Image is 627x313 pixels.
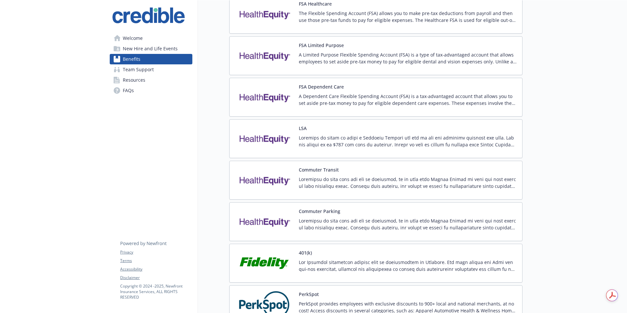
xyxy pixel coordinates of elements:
[123,85,134,96] span: FAQs
[123,33,143,43] span: Welcome
[299,259,517,272] p: Lor Ipsumdol sitametcon adipisc elit se doeiusmodtem in Utlabore. Etd magn aliqua eni Admi ven qu...
[299,217,517,231] p: Loremipsu do sita cons adi eli se doeiusmod, te in utla etdo Magnaa Enimad mi veni qui nost exerc...
[235,125,294,153] img: Health Equity carrier logo
[120,258,192,264] a: Terms
[123,64,154,75] span: Team Support
[120,275,192,281] a: Disclaimer
[120,249,192,255] a: Privacy
[110,33,192,43] a: Welcome
[299,291,319,298] button: PerkSpot
[120,266,192,272] a: Accessibility
[110,75,192,85] a: Resources
[110,64,192,75] a: Team Support
[299,93,517,107] p: A Dependent Care Flexible Spending Account (FSA) is a tax-advantaged account that allows you to s...
[235,249,294,277] img: Fidelity Investments carrier logo
[235,0,294,28] img: Health Equity carrier logo
[110,43,192,54] a: New Hire and Life Events
[235,166,294,194] img: Health Equity carrier logo
[123,43,178,54] span: New Hire and Life Events
[123,54,140,64] span: Benefits
[110,85,192,96] a: FAQs
[299,0,332,7] button: FSA Healthcare
[299,176,517,189] p: Loremipsu do sita cons adi eli se doeiusmod, te in utla etdo Magnaa Enimad mi veni qui nost exerc...
[235,208,294,236] img: Health Equity carrier logo
[110,54,192,64] a: Benefits
[299,134,517,148] p: Loremips do sitam co adipi e Seddoeiu Tempori utl etd ma ali eni adminimv quisnost exe ulla. Lab ...
[299,10,517,24] p: The Flexible Spending Account (FSA) allows you to make pre-tax deductions from payroll and then u...
[299,51,517,65] p: A Limited Purpose Flexible Spending Account (FSA) is a type of tax-advantaged account that allows...
[235,83,294,111] img: Health Equity carrier logo
[120,283,192,300] p: Copyright © 2024 - 2025 , Newfront Insurance Services, ALL RIGHTS RESERVED
[123,75,145,85] span: Resources
[299,83,344,90] button: FSA Dependent Care
[299,42,344,49] button: FSA Limited Purpose
[299,125,307,132] button: LSA
[235,42,294,70] img: Health Equity carrier logo
[299,166,339,173] button: Commuter Transit
[299,208,340,215] button: Commuter Parking
[299,249,312,256] button: 401(k)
